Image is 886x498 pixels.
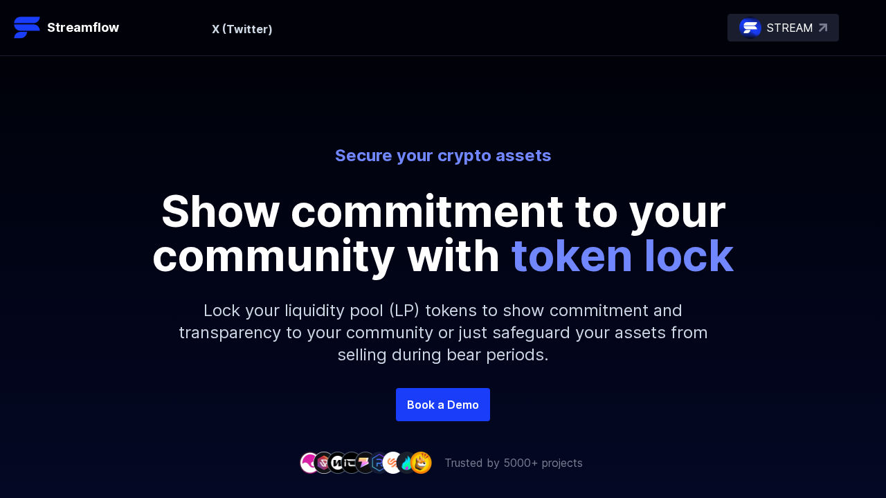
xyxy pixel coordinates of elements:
p: STREAM [767,19,813,36]
a: Streamflow [14,14,132,41]
img: company-3 [327,452,349,473]
p: Secure your crypto assets [60,145,826,167]
img: company-8 [396,452,418,473]
img: company-6 [368,452,390,473]
p: Lock your liquidity pool (LP) tokens to show commitment and transparency to your community or jus... [145,277,741,388]
a: Book a Demo [396,388,490,421]
p: Show commitment to your community with [132,189,754,277]
img: company-7 [382,452,404,473]
span: token lock [511,228,734,282]
p: Streamflow [47,18,119,37]
p: Trusted by 5000+ projects [444,454,583,471]
img: top-right-arrow.svg [819,24,827,32]
img: company-1 [299,452,321,473]
a: STREAM [727,14,839,41]
img: company-4 [341,452,363,473]
img: company-2 [313,452,335,473]
img: Streamflow Logo [14,14,42,41]
a: X (Twitter) [212,22,273,36]
img: streamflow-logo-circle.png [739,17,761,39]
img: company-9 [410,452,432,473]
img: company-5 [354,452,377,473]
